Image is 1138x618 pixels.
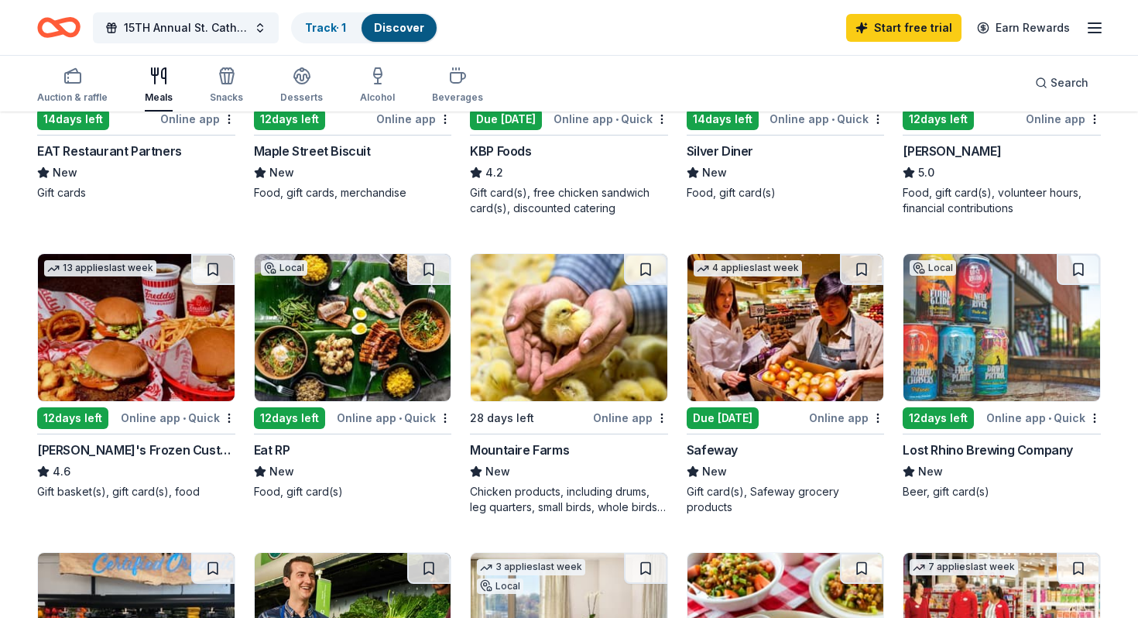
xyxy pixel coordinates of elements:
div: Desserts [280,91,323,104]
div: 12 days left [254,407,325,429]
button: Alcohol [360,60,395,112]
div: Online app [1026,109,1101,129]
div: Alcohol [360,91,395,104]
div: 12 days left [903,108,974,130]
span: New [485,462,510,481]
span: 4.2 [485,163,503,182]
div: Online app [593,408,668,427]
a: Image for Eat RPLocal12days leftOnline app•QuickEat RPNewFood, gift card(s) [254,253,452,500]
div: Lost Rhino Brewing Company [903,441,1073,459]
div: Meals [145,91,173,104]
div: 14 days left [687,108,759,130]
div: Safeway [687,441,738,459]
div: Online app [376,109,451,129]
a: Image for Mountaire Farms28 days leftOnline appMountaire FarmsNewChicken products, including drum... [470,253,668,515]
div: Beverages [432,91,483,104]
div: Online app Quick [337,408,451,427]
img: Image for Eat RP [255,254,451,401]
div: Beer, gift card(s) [903,484,1101,500]
img: Image for Lost Rhino Brewing Company [903,254,1100,401]
div: 28 days left [470,409,534,427]
span: New [918,462,943,481]
div: Silver Diner [687,142,753,160]
a: Home [37,9,81,46]
div: 7 applies last week [910,559,1018,575]
div: 4 applies last week [694,260,802,276]
button: Track· 1Discover [291,12,438,43]
span: • [1048,412,1051,424]
button: Desserts [280,60,323,112]
span: New [702,163,727,182]
div: Online app Quick [554,109,668,129]
a: Discover [374,21,424,34]
div: Chicken products, including drums, leg quarters, small birds, whole birds, and whole legs [470,484,668,515]
span: 5.0 [918,163,934,182]
a: Track· 1 [305,21,346,34]
div: Gift card(s), free chicken sandwich card(s), discounted catering [470,185,668,216]
span: Search [1051,74,1088,92]
span: • [615,113,619,125]
div: Auction & raffle [37,91,108,104]
div: Local [261,260,307,276]
div: Local [910,260,956,276]
div: Due [DATE] [687,407,759,429]
span: New [269,462,294,481]
a: Image for Freddy's Frozen Custard & Steakburgers13 applieslast week12days leftOnline app•Quick[PE... [37,253,235,500]
div: Mountaire Farms [470,441,569,459]
div: 13 applies last week [44,260,156,276]
button: Meals [145,60,173,112]
div: 3 applies last week [477,559,585,575]
button: Snacks [210,60,243,112]
img: Image for Mountaire Farms [471,254,667,401]
span: 4.6 [53,462,70,481]
a: Image for Lost Rhino Brewing CompanyLocal12days leftOnline app•QuickLost Rhino Brewing CompanyNew... [903,253,1101,500]
div: Maple Street Biscuit [254,142,371,160]
div: Gift cards [37,185,235,201]
div: Online app [160,109,235,129]
div: 12 days left [903,407,974,429]
button: Auction & raffle [37,60,108,112]
span: New [53,163,77,182]
div: Food, gift card(s) [687,185,885,201]
div: Online app Quick [770,109,884,129]
span: • [399,412,402,424]
a: Image for Safeway4 applieslast weekDue [DATE]Online appSafewayNewGift card(s), Safeway grocery pr... [687,253,885,515]
div: 12 days left [254,108,325,130]
span: 15TH Annual St. Catherine's Golf Tournament [124,19,248,37]
img: Image for Safeway [687,254,884,401]
div: Food, gift cards, merchandise [254,185,452,201]
div: Gift card(s), Safeway grocery products [687,484,885,515]
button: 15TH Annual St. Catherine's Golf Tournament [93,12,279,43]
button: Search [1023,67,1101,98]
div: 12 days left [37,407,108,429]
div: Local [477,579,523,594]
div: Food, gift card(s) [254,484,452,500]
button: Beverages [432,60,483,112]
div: Gift basket(s), gift card(s), food [37,484,235,500]
div: 14 days left [37,108,109,130]
div: KBP Foods [470,142,531,160]
div: Online app [809,408,884,427]
div: Food, gift card(s), volunteer hours, financial contributions [903,185,1101,216]
div: Due [DATE] [470,108,542,130]
div: Online app Quick [121,408,235,427]
a: Start free trial [846,14,961,42]
span: • [183,412,186,424]
div: Eat RP [254,441,290,459]
span: • [831,113,835,125]
div: EAT Restaurant Partners [37,142,182,160]
span: New [702,462,727,481]
a: Earn Rewards [968,14,1079,42]
div: Online app Quick [986,408,1101,427]
div: [PERSON_NAME] [903,142,1001,160]
div: [PERSON_NAME]'s Frozen Custard & Steakburgers [37,441,235,459]
img: Image for Freddy's Frozen Custard & Steakburgers [38,254,235,401]
span: New [269,163,294,182]
div: Snacks [210,91,243,104]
